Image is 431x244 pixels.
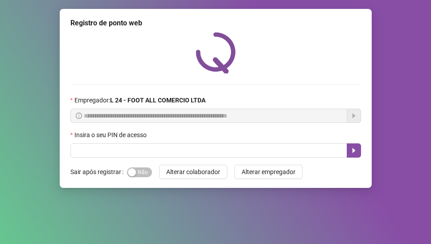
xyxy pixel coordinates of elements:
[70,18,361,28] div: Registro de ponto web
[159,165,227,179] button: Alterar colaborador
[110,97,205,104] strong: L 24 - FOOT ALL COMERCIO LTDA
[76,113,82,119] span: info-circle
[166,167,220,177] span: Alterar colaborador
[70,165,127,179] label: Sair após registrar
[242,167,296,177] span: Alterar empregador
[74,95,205,105] span: Empregador :
[234,165,303,179] button: Alterar empregador
[70,130,152,140] label: Insira o seu PIN de acesso
[196,32,236,73] img: QRPoint
[350,147,357,154] span: caret-right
